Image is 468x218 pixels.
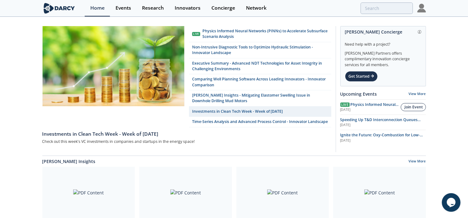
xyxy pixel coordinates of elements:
[418,30,421,34] img: information.svg
[340,102,350,107] span: Live
[189,42,331,58] a: Non-Intrusive Diagnostic Tools to Optimize Hydraulic Stimulation - Innovator Landscape
[340,117,421,128] span: Speeding Up T&D Interconnection Queues with Enhanced Software Solutions
[116,6,131,11] div: Events
[409,159,426,165] a: View More
[189,58,331,75] a: Executive Summary - Advanced NDT Technologies for Asset Integrity in Challenging Environments
[142,6,164,11] div: Research
[340,117,426,128] a: Speeding Up T&D Interconnection Queues with Enhanced Software Solutions [DATE]
[42,158,96,165] a: [PERSON_NAME] Insights
[192,32,200,36] div: Live
[417,4,426,12] img: Profile
[345,26,421,37] div: [PERSON_NAME] Concierge
[42,3,76,14] img: logo-wide.svg
[442,193,462,212] iframe: chat widget
[340,91,377,97] a: Upcoming Events
[361,2,413,14] input: Advanced Search
[345,47,421,68] div: [PERSON_NAME] Partners offers complimentary innovation concierge services for all members.
[404,104,423,110] div: Join Event
[340,132,426,143] a: Ignite the Future: Oxy-Combustion for Low-Carbon Power [DATE]
[42,127,331,138] a: Investments in Clean Tech Week - Week of [DATE]
[175,6,201,11] div: Innovators
[42,130,331,138] div: Investments in Clean Tech Week - Week of [DATE]
[340,102,401,112] a: Live Physics Informed Neural Networks (PINNs) to Accelerate Subsurface Scenario Analysis [DATE]
[42,138,331,146] div: Check out this week's VC investments in companies and startups in the energy space!
[189,90,331,107] a: [PERSON_NAME] Insights - Mitigating Elastomer Swelling Issue in Downhole Drilling Mud Motors
[189,107,331,117] a: Investments in Clean Tech Week - Week of [DATE]
[189,26,331,42] a: Live Physics Informed Neural Networks (PINNs) to Accelerate Subsurface Scenario Analysis
[340,102,399,119] span: Physics Informed Neural Networks (PINNs) to Accelerate Subsurface Scenario Analysis
[345,71,378,82] div: Get Started
[189,74,331,90] a: Comparing Well Planning Software Across Leading Innovators - Innovator Comparison
[340,123,426,128] div: [DATE]
[409,92,426,96] a: View More
[345,37,421,47] div: Need help with a project?
[211,6,235,11] div: Concierge
[401,103,426,111] button: Join Event
[340,132,423,143] span: Ignite the Future: Oxy-Combustion for Low-Carbon Power
[189,117,331,127] a: Time-Series Analysis and Advanced Process Control - Innovator Landscape
[246,6,267,11] div: Network
[340,107,401,112] div: [DATE]
[90,6,105,11] div: Home
[202,28,328,40] div: Physics Informed Neural Networks (PINNs) to Accelerate Subsurface Scenario Analysis
[340,138,426,143] div: [DATE]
